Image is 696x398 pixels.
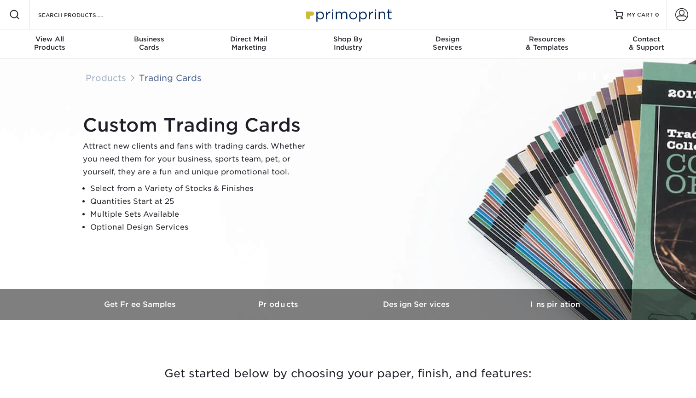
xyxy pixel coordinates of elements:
a: Trading Cards [139,73,202,83]
h3: Inspiration [486,300,624,309]
h3: Design Services [348,300,486,309]
span: 0 [655,12,659,18]
div: & Templates [497,35,597,52]
h3: Get Free Samples [72,300,210,309]
h3: Products [210,300,348,309]
a: Products [210,289,348,320]
div: Marketing [199,35,298,52]
li: Optional Design Services [90,221,313,234]
div: Services [398,35,497,52]
img: Primoprint [302,5,394,24]
a: Products [86,73,126,83]
a: Resources& Templates [497,29,597,59]
a: Direct MailMarketing [199,29,298,59]
li: Multiple Sets Available [90,208,313,221]
span: Shop By [298,35,398,43]
a: Design Services [348,289,486,320]
a: DesignServices [398,29,497,59]
h1: Custom Trading Cards [83,114,313,136]
span: Contact [597,35,696,43]
span: Resources [497,35,597,43]
li: Select from a Variety of Stocks & Finishes [90,182,313,195]
a: Shop ByIndustry [298,29,398,59]
a: Get Free Samples [72,289,210,320]
a: BusinessCards [99,29,199,59]
a: Inspiration [486,289,624,320]
div: & Support [597,35,696,52]
div: Industry [298,35,398,52]
span: MY CART [627,11,653,19]
div: Cards [99,35,199,52]
a: Contact& Support [597,29,696,59]
input: SEARCH PRODUCTS..... [37,9,127,20]
span: Direct Mail [199,35,298,43]
li: Quantities Start at 25 [90,195,313,208]
h3: Get started below by choosing your paper, finish, and features: [79,353,617,394]
span: Design [398,35,497,43]
span: Business [99,35,199,43]
p: Attract new clients and fans with trading cards. Whether you need them for your business, sports ... [83,140,313,179]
